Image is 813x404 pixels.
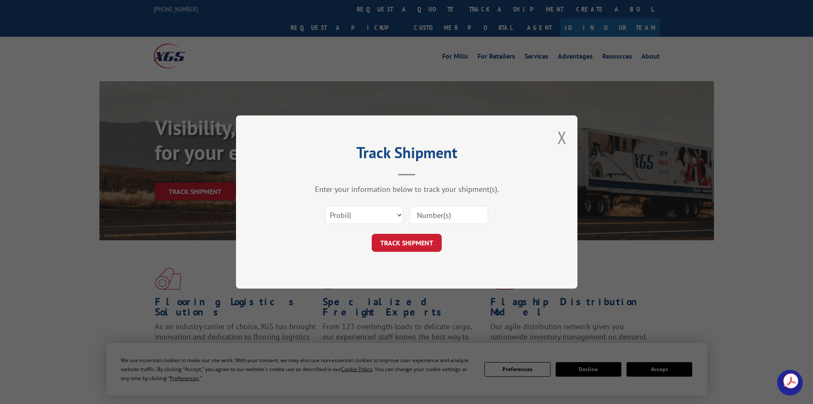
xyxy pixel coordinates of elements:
button: TRACK SHIPMENT [372,234,442,252]
h2: Track Shipment [279,147,535,163]
div: Open chat [777,370,803,395]
button: Close modal [557,126,567,149]
div: Enter your information below to track your shipment(s). [279,184,535,194]
input: Number(s) [410,206,488,224]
